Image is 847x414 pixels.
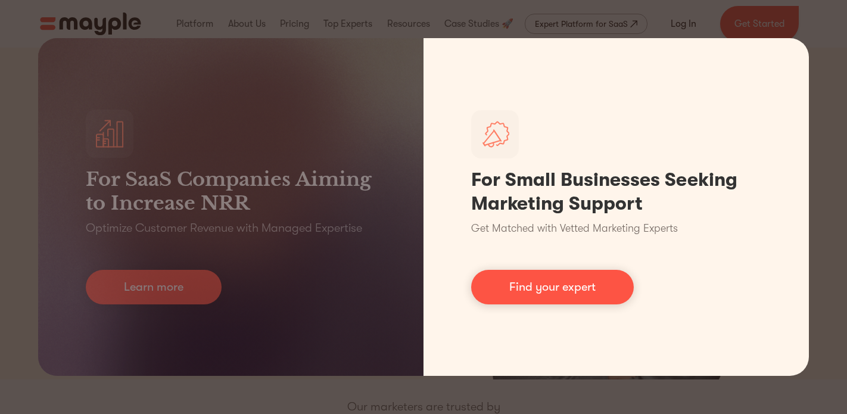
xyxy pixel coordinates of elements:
[86,220,362,236] p: Optimize Customer Revenue with Managed Expertise
[471,168,761,216] h1: For Small Businesses Seeking Marketing Support
[471,270,634,304] a: Find your expert
[86,270,222,304] a: Learn more
[86,167,376,215] h3: For SaaS Companies Aiming to Increase NRR
[471,220,678,236] p: Get Matched with Vetted Marketing Experts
